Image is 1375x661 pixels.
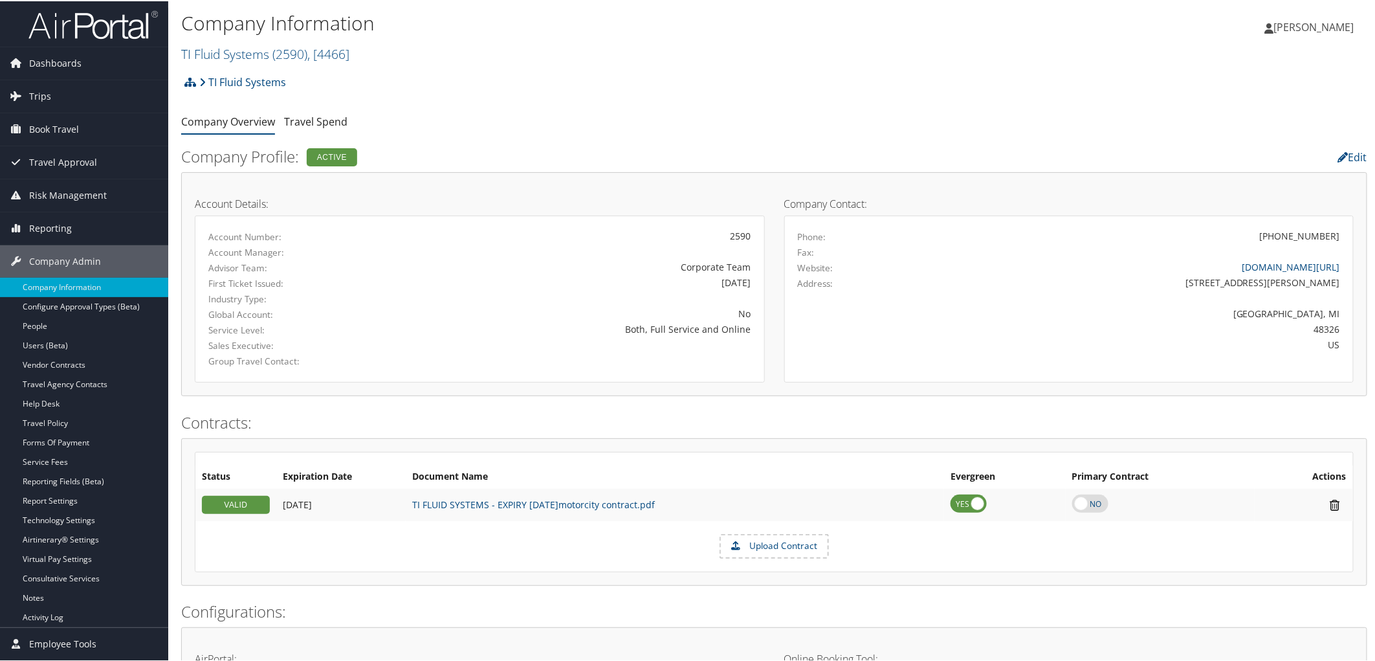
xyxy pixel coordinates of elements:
label: Group Travel Contact: [208,353,376,366]
th: Status [195,464,276,487]
span: Employee Tools [29,627,96,659]
i: Remove Contract [1324,497,1347,511]
th: Expiration Date [276,464,406,487]
span: Trips [29,79,51,111]
a: [DOMAIN_NAME][URL] [1242,260,1340,272]
div: 48326 [938,321,1340,335]
label: Account Manager: [208,245,376,258]
div: 2590 [396,228,751,241]
label: Fax: [798,245,815,258]
label: Industry Type: [208,291,376,304]
th: Actions [1255,464,1353,487]
div: US [938,337,1340,350]
span: Company Admin [29,244,101,276]
span: Book Travel [29,112,79,144]
a: TI Fluid Systems [181,44,349,62]
div: No [396,306,751,319]
div: [GEOGRAPHIC_DATA], MI [938,306,1340,319]
th: Document Name [406,464,944,487]
th: Evergreen [944,464,1065,487]
label: First Ticket Issued: [208,276,376,289]
label: Global Account: [208,307,376,320]
div: Active [307,147,357,165]
div: VALID [202,495,270,513]
div: [PHONE_NUMBER] [1260,228,1340,241]
div: Corporate Team [396,259,751,273]
span: Reporting [29,211,72,243]
a: [PERSON_NAME] [1265,6,1367,45]
div: [DATE] [396,274,751,288]
h1: Company Information [181,8,972,36]
h2: Contracts: [181,410,1367,432]
label: Account Number: [208,229,376,242]
label: Service Level: [208,322,376,335]
label: Phone: [798,229,826,242]
img: airportal-logo.png [28,8,158,39]
span: Risk Management [29,178,107,210]
label: Upload Contract [721,534,828,556]
div: Both, Full Service and Online [396,321,751,335]
span: [DATE] [283,497,312,510]
label: Address: [798,276,833,289]
span: Travel Approval [29,145,97,177]
div: [STREET_ADDRESS][PERSON_NAME] [938,274,1340,288]
a: TI Fluid Systems [199,68,286,94]
h4: Account Details: [195,197,765,208]
span: [PERSON_NAME] [1274,19,1354,33]
span: , [ 4466 ] [307,44,349,62]
a: Edit [1338,149,1367,163]
label: Website: [798,260,833,273]
th: Primary Contract [1066,464,1255,487]
a: TI FLUID SYSTEMS - EXPIRY [DATE]motorcity contract.pdf [412,497,655,510]
h2: Company Profile: [181,144,965,166]
label: Advisor Team: [208,260,376,273]
div: Add/Edit Date [283,498,399,510]
h2: Configurations: [181,599,1367,622]
span: ( 2590 ) [272,44,307,62]
label: Sales Executive: [208,338,376,351]
a: Travel Spend [284,113,347,128]
h4: Company Contact: [784,197,1354,208]
a: Company Overview [181,113,275,128]
span: Dashboards [29,46,82,78]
